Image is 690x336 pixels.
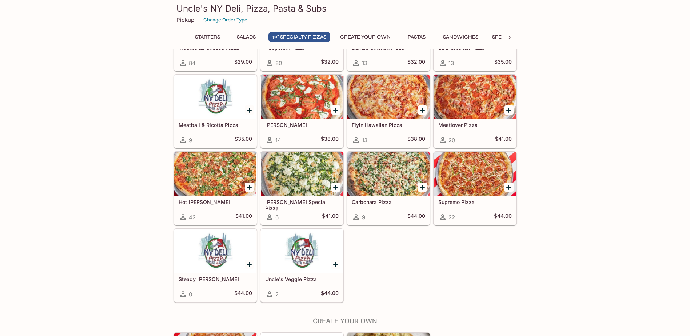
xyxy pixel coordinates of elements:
a: Meatlover Pizza20$41.00 [434,75,516,148]
a: Carbonara Pizza9$44.00 [347,152,430,225]
span: 13 [362,60,367,67]
div: Uncle's Veggie Pizza [261,229,343,273]
h5: $29.00 [234,59,252,67]
h5: Uncle's Veggie Pizza [265,276,339,282]
button: Specialty Hoagies [488,32,547,42]
span: 22 [448,214,455,221]
button: Add Steady Eddie Pizza [245,260,254,269]
a: Meatball & Ricotta Pizza9$35.00 [174,75,257,148]
button: Add Hot Jimmy Pizza [245,183,254,192]
span: 84 [189,60,196,67]
button: Add Supremo Pizza [504,183,514,192]
h3: Uncle's NY Deli, Pizza, Pasta & Subs [176,3,514,14]
span: 13 [362,137,367,144]
span: 6 [275,214,279,221]
h5: $32.00 [321,59,339,67]
button: Add Flyin Hawaiian Pizza [418,105,427,115]
h5: Meatlover Pizza [438,122,512,128]
h5: Flyin Hawaiian Pizza [352,122,425,128]
h5: $41.00 [322,213,339,221]
h5: Supremo Pizza [438,199,512,205]
button: Add Meatball & Ricotta Pizza [245,105,254,115]
h5: Steady [PERSON_NAME] [179,276,252,282]
div: Butch Special Pizza [261,152,343,196]
div: Carbonara Pizza [347,152,430,196]
button: 19" Specialty Pizzas [268,32,330,42]
a: [PERSON_NAME]14$38.00 [260,75,343,148]
span: 0 [189,291,192,298]
a: Flyin Hawaiian Pizza13$38.00 [347,75,430,148]
span: 9 [362,214,365,221]
a: Uncle's Veggie Pizza2$44.00 [260,229,343,302]
h5: [PERSON_NAME] Special Pizza [265,199,339,211]
button: Salads [230,32,263,42]
span: 42 [189,214,196,221]
a: Supremo Pizza22$44.00 [434,152,516,225]
button: Add Carbonara Pizza [418,183,427,192]
div: Meatball & Ricotta Pizza [174,75,256,119]
h5: $41.00 [235,213,252,221]
div: Margherita Pizza [261,75,343,119]
div: Supremo Pizza [434,152,516,196]
span: 80 [275,60,282,67]
h5: $44.00 [407,213,425,221]
h5: $35.00 [494,59,512,67]
div: Hot Jimmy Pizza [174,152,256,196]
button: Add Butch Special Pizza [331,183,340,192]
span: 9 [189,137,192,144]
h5: [PERSON_NAME] [265,122,339,128]
h5: $38.00 [407,136,425,144]
h5: $44.00 [494,213,512,221]
span: 14 [275,137,281,144]
p: Pickup [176,16,194,23]
h5: Carbonara Pizza [352,199,425,205]
button: Starters [191,32,224,42]
h5: Hot [PERSON_NAME] [179,199,252,205]
button: Pastas [400,32,433,42]
button: Add Uncle's Veggie Pizza [331,260,340,269]
div: Flyin Hawaiian Pizza [347,75,430,119]
button: Add Margherita Pizza [331,105,340,115]
button: Add Meatlover Pizza [504,105,514,115]
button: Sandwiches [439,32,482,42]
h5: $35.00 [235,136,252,144]
h4: Create Your Own [174,317,517,325]
a: Hot [PERSON_NAME]42$41.00 [174,152,257,225]
div: Steady Eddie Pizza [174,229,256,273]
span: 2 [275,291,279,298]
span: 13 [448,60,454,67]
h5: $44.00 [234,290,252,299]
div: Meatlover Pizza [434,75,516,119]
h5: $41.00 [495,136,512,144]
h5: $32.00 [407,59,425,67]
h5: Meatball & Ricotta Pizza [179,122,252,128]
h5: $38.00 [321,136,339,144]
span: 20 [448,137,455,144]
button: Create Your Own [336,32,395,42]
button: Change Order Type [200,14,251,25]
a: [PERSON_NAME] Special Pizza6$41.00 [260,152,343,225]
h5: $44.00 [321,290,339,299]
a: Steady [PERSON_NAME]0$44.00 [174,229,257,302]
